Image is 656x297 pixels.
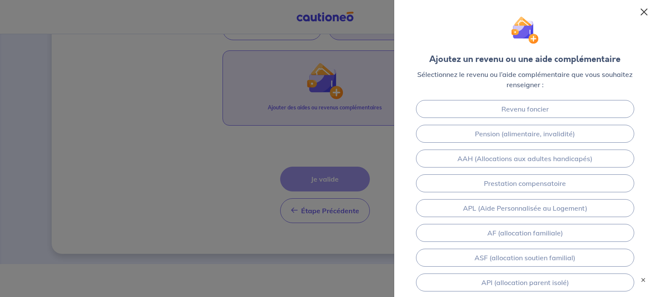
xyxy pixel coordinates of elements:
[416,199,634,217] a: APL (Aide Personnalisée au Logement)
[416,150,634,168] a: AAH (Allocations aux adultes handicapés)
[511,16,539,44] img: illu_wallet.svg
[429,53,621,66] div: Ajoutez un revenu ou une aide complémentaire
[639,276,647,284] button: ×
[416,125,634,143] a: Pension (alimentaire, invalidité)
[416,174,634,192] a: Prestation compensatoire
[408,69,642,90] p: Sélectionnez le revenu ou l’aide complémentaire que vous souhaitez renseigner :
[416,100,634,118] a: Revenu foncier
[416,249,634,267] a: ASF (allocation soutien familial)
[416,224,634,242] a: AF (allocation familiale)
[637,5,651,19] button: Close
